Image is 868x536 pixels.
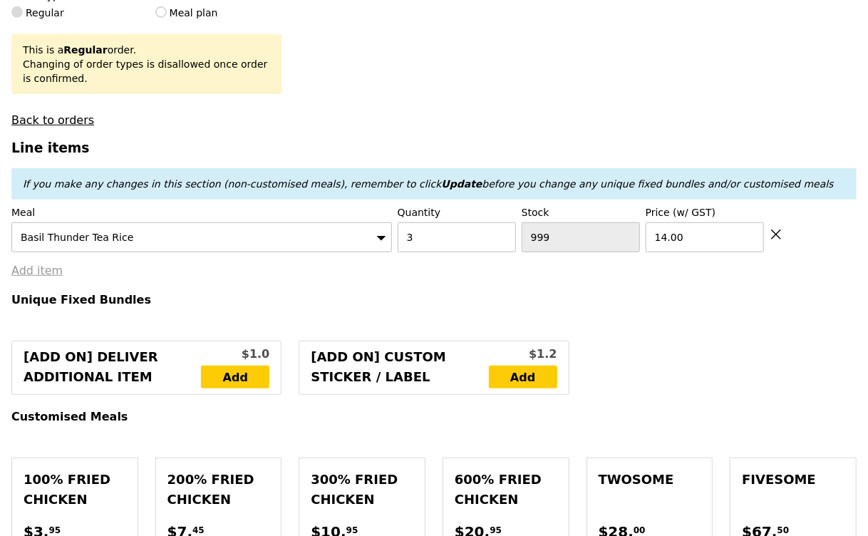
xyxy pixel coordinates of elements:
[24,470,126,510] div: 100% Fried Chicken
[201,366,269,388] a: Add
[63,44,107,56] b: Regular
[522,205,640,220] label: Stock
[489,366,557,388] a: Add
[646,205,764,220] label: Price (w/ GST)
[777,525,790,536] span: 50
[192,525,205,536] span: 45
[155,6,282,20] label: Meal plan
[11,6,23,18] input: Regular
[455,470,557,510] div: 600% Fried Chicken
[201,346,269,363] div: $1.0
[11,6,138,20] label: Regular
[311,470,413,510] div: 300% Fried Chicken
[11,140,857,155] h3: Line items
[21,232,133,243] span: Basil Thunder Tea Rice
[441,178,482,190] b: Update
[398,205,516,220] label: Quantity
[346,525,358,536] span: 95
[23,178,834,190] em: If you make any changes in this section (non-customised meals), remember to click before you chan...
[634,525,646,536] span: 00
[11,205,392,220] label: Meal
[48,525,61,536] span: 95
[167,470,270,510] div: 200% Fried Chicken
[11,113,94,127] a: Back to orders
[24,347,201,388] div: [Add on] Deliver Additional Item
[155,6,167,18] input: Meal plan
[11,410,857,423] h4: Customised Meals
[23,43,270,86] div: This is a order. Changing of order types is disallowed once order is confirmed.
[11,264,63,277] a: Add item
[311,347,488,388] div: [Add on] Custom Sticker / Label
[489,346,557,363] div: $1.2
[599,470,701,490] div: Twosome
[742,470,844,490] div: Fivesome
[490,525,502,536] span: 95
[11,293,857,306] h4: Unique Fixed Bundles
